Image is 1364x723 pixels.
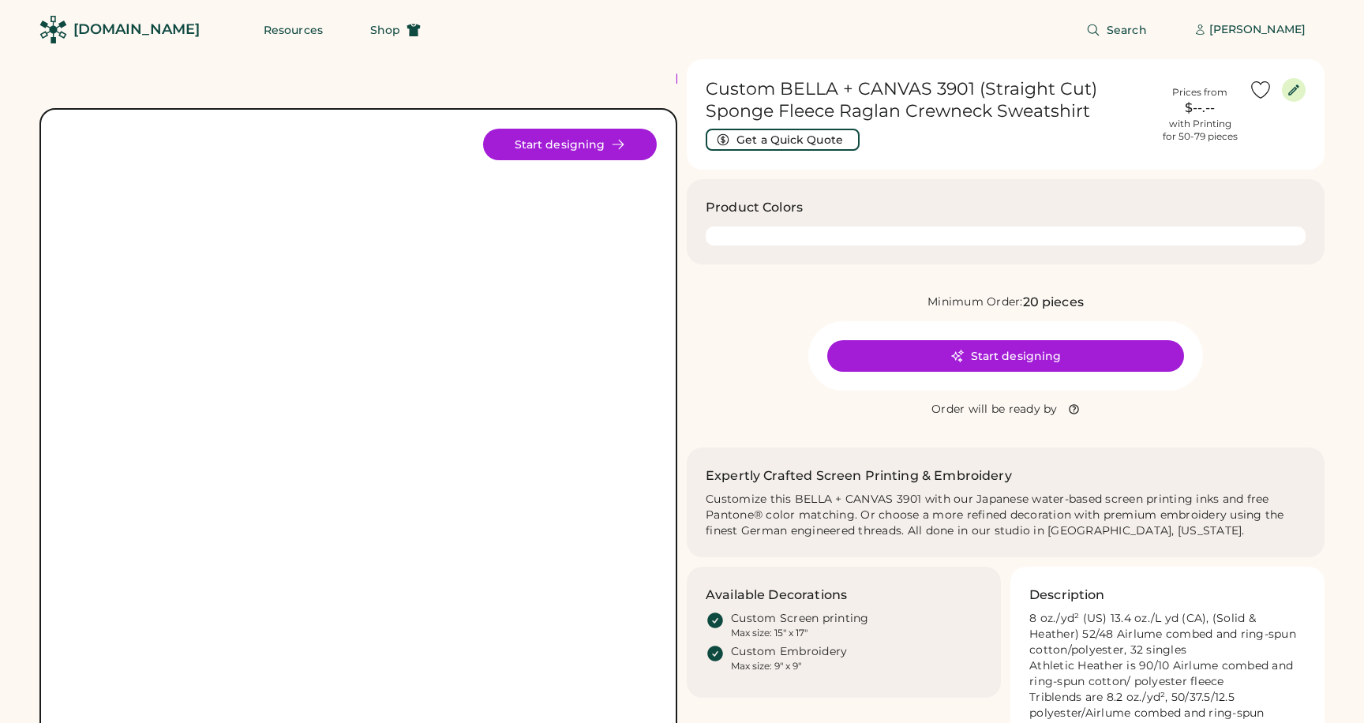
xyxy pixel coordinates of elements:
[706,586,847,605] h3: Available Decorations
[706,198,803,217] h3: Product Colors
[73,20,200,39] div: [DOMAIN_NAME]
[39,16,67,43] img: Rendered Logo - Screens
[1160,99,1239,118] div: $--.--
[351,14,440,46] button: Shop
[1107,24,1147,36] span: Search
[483,129,657,160] button: Start designing
[1209,22,1306,38] div: [PERSON_NAME]
[706,129,860,151] button: Get a Quick Quote
[675,69,811,90] div: FREE SHIPPING
[706,492,1306,539] div: Customize this BELLA + CANVAS 3901 with our Japanese water-based screen printing inks and free Pa...
[731,611,869,627] div: Custom Screen printing
[1023,293,1084,312] div: 20 pieces
[1067,14,1166,46] button: Search
[931,402,1058,418] div: Order will be ready by
[706,78,1151,122] h1: Custom BELLA + CANVAS 3901 (Straight Cut) Sponge Fleece Raglan Crewneck Sweatshirt
[1163,118,1238,143] div: with Printing for 50-79 pieces
[927,294,1023,310] div: Minimum Order:
[731,644,847,660] div: Custom Embroidery
[827,340,1184,372] button: Start designing
[370,24,400,36] span: Shop
[706,466,1012,485] h2: Expertly Crafted Screen Printing & Embroidery
[731,660,801,672] div: Max size: 9" x 9"
[1172,86,1227,99] div: Prices from
[245,14,342,46] button: Resources
[1029,586,1105,605] h3: Description
[731,627,808,639] div: Max size: 15" x 17"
